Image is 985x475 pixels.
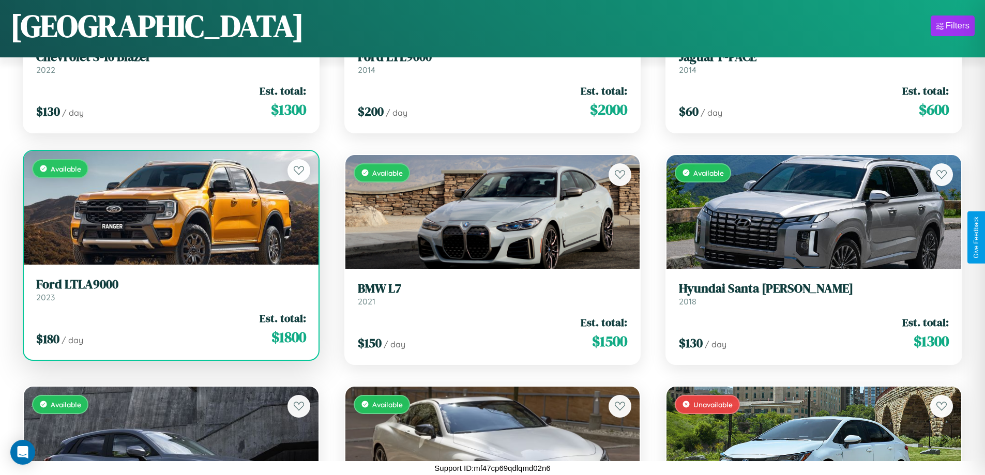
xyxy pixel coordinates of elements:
span: Est. total: [581,315,627,330]
span: $ 130 [36,103,60,120]
span: / day [701,108,722,118]
span: 2022 [36,65,55,75]
span: $ 130 [679,334,703,351]
span: $ 200 [358,103,384,120]
span: $ 1500 [592,331,627,351]
span: $ 600 [919,99,949,120]
span: Available [693,168,724,177]
span: 2023 [36,292,55,302]
span: 2018 [679,296,696,307]
h3: Ford LTL9000 [358,50,628,65]
h3: Ford LTLA9000 [36,277,306,292]
h3: BMW L7 [358,281,628,296]
p: Support ID: mf47cp69qdlqmd02n6 [434,461,550,475]
span: Available [372,168,403,177]
span: Available [51,400,81,409]
span: / day [384,339,405,349]
span: Est. total: [260,311,306,326]
span: $ 2000 [590,99,627,120]
span: Est. total: [902,315,949,330]
span: $ 1800 [271,327,306,347]
span: 2014 [358,65,375,75]
span: 2014 [679,65,696,75]
h3: Chevrolet S-10 Blazer [36,50,306,65]
span: Available [51,164,81,173]
a: BMW L72021 [358,281,628,307]
a: Jaguar F-PACE2014 [679,50,949,75]
span: Est. total: [260,83,306,98]
a: Hyundai Santa [PERSON_NAME]2018 [679,281,949,307]
span: 2021 [358,296,375,307]
span: Est. total: [581,83,627,98]
span: $ 60 [679,103,699,120]
div: Give Feedback [973,217,980,258]
h1: [GEOGRAPHIC_DATA] [10,5,304,47]
span: $ 150 [358,334,382,351]
h3: Hyundai Santa [PERSON_NAME] [679,281,949,296]
span: Unavailable [693,400,733,409]
div: Filters [946,21,969,31]
span: $ 1300 [271,99,306,120]
h3: Jaguar F-PACE [679,50,949,65]
a: Ford LTLA90002023 [36,277,306,302]
div: Open Intercom Messenger [10,440,35,465]
span: / day [705,339,726,349]
span: Available [372,400,403,409]
button: Filters [931,16,975,36]
span: $ 1300 [914,331,949,351]
span: $ 180 [36,330,59,347]
span: Est. total: [902,83,949,98]
a: Ford LTL90002014 [358,50,628,75]
span: / day [62,108,84,118]
span: / day [386,108,407,118]
span: / day [62,335,83,345]
a: Chevrolet S-10 Blazer2022 [36,50,306,75]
